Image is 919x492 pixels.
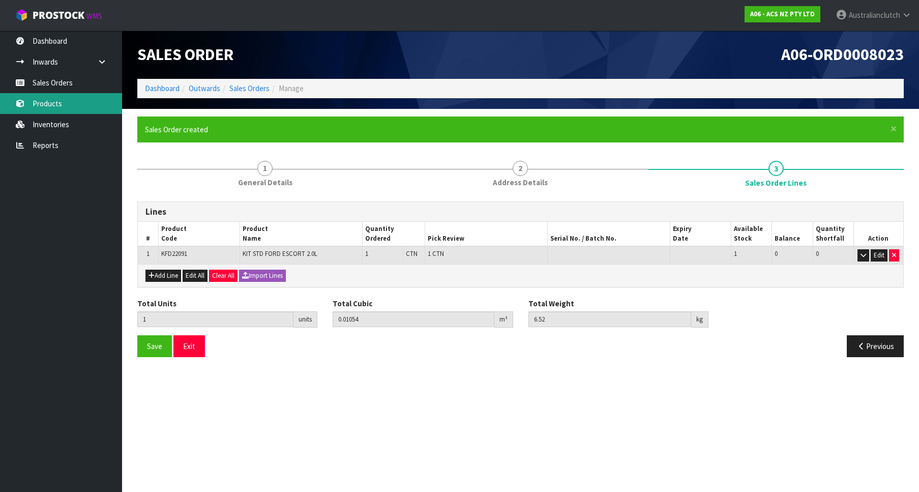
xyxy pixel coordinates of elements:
label: Total Weight [528,298,574,309]
th: Quantity Shortfall [813,222,853,246]
button: Edit [871,249,887,262]
th: Product Code [158,222,240,246]
th: Quantity Ordered [363,222,425,246]
th: # [138,222,158,246]
label: Total Cubic [333,298,372,309]
span: ProStock [33,9,84,22]
strong: A06 - ACS NZ PTY LTD [750,10,815,18]
span: 1 [365,249,368,258]
span: 2 [513,161,528,176]
span: KFD22091 [161,249,187,258]
div: kg [691,311,708,328]
span: A06-ORD0008023 [781,44,904,65]
th: Balance [772,222,813,246]
button: Previous [847,335,904,357]
span: 0 [816,249,819,258]
input: Total Weight [528,311,691,327]
th: Expiry Date [670,222,731,246]
span: Address Details [493,177,548,188]
button: Import Lines [239,270,286,282]
span: 1 CTN [428,249,444,258]
a: Dashboard [145,83,180,93]
span: 1 [146,249,150,258]
span: Australianclutch [849,10,900,20]
small: WMS [86,11,102,21]
span: × [891,122,897,136]
button: Edit All [183,270,207,282]
span: 0 [775,249,778,258]
button: Save [137,335,172,357]
input: Total Cubic [333,311,494,327]
span: 3 [768,161,784,176]
div: units [293,311,317,328]
th: Pick Review [425,222,547,246]
a: Outwards [189,83,220,93]
span: Sales Order [137,44,233,65]
span: Sales Order created [145,125,208,134]
button: Add Line [145,270,181,282]
th: Serial No. / Batch No. [547,222,670,246]
span: Sales Order Lines [137,194,904,365]
span: 1 [734,249,737,258]
span: General Details [238,177,292,188]
th: Available Stock [731,222,772,246]
input: Total Units [137,311,293,327]
a: Sales Orders [229,83,270,93]
span: Save [147,341,162,351]
span: 1 [257,161,273,176]
div: m³ [494,311,513,328]
button: Clear All [209,270,238,282]
span: Manage [279,83,304,93]
span: CTN [406,249,418,258]
img: cube-alt.png [15,9,28,21]
span: KIT STD FORD ESCORT 2.0L [243,249,317,258]
span: Sales Order Lines [745,178,807,188]
th: Product Name [240,222,363,246]
h3: Lines [145,207,896,217]
button: Exit [173,335,205,357]
th: Action [853,222,903,246]
label: Total Units [137,298,176,309]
